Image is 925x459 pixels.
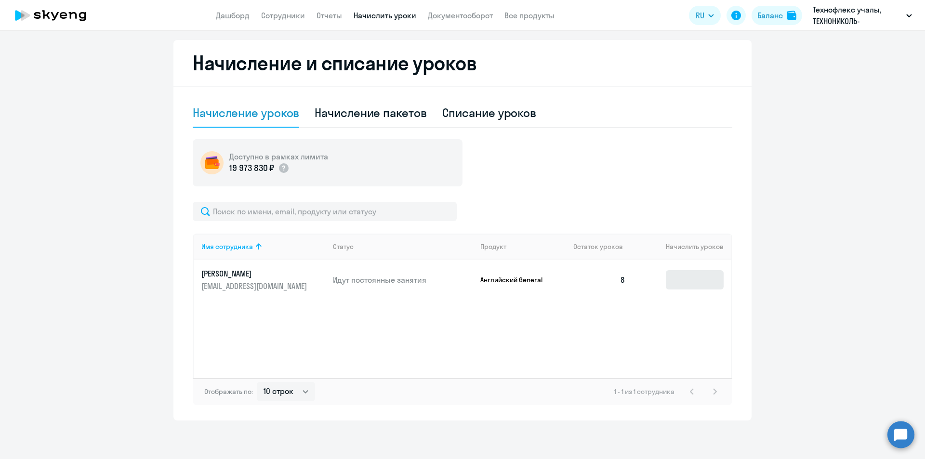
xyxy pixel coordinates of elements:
div: Имя сотрудника [201,242,253,251]
button: RU [689,6,721,25]
button: Балансbalance [752,6,802,25]
a: Сотрудники [261,11,305,20]
div: Списание уроков [442,105,537,120]
p: Идут постоянные занятия [333,275,473,285]
a: Дашборд [216,11,250,20]
div: Начисление уроков [193,105,299,120]
div: Продукт [480,242,566,251]
p: [EMAIL_ADDRESS][DOMAIN_NAME] [201,281,309,291]
a: [PERSON_NAME][EMAIL_ADDRESS][DOMAIN_NAME] [201,268,325,291]
div: Остаток уроков [573,242,633,251]
div: Статус [333,242,473,251]
img: balance [787,11,796,20]
input: Поиск по имени, email, продукту или статусу [193,202,457,221]
span: Остаток уроков [573,242,623,251]
a: Все продукты [504,11,555,20]
td: 8 [566,260,633,300]
div: Имя сотрудника [201,242,325,251]
button: Технофлекс учалы, ТЕХНОНИКОЛЬ-СТРОИТЕЛЬНЫЕ СИСТЕМЫ, ООО [808,4,917,27]
div: Продукт [480,242,506,251]
a: Начислить уроки [354,11,416,20]
div: Статус [333,242,354,251]
span: RU [696,10,704,21]
span: Отображать по: [204,387,253,396]
p: 19 973 830 ₽ [229,162,274,174]
p: Технофлекс учалы, ТЕХНОНИКОЛЬ-СТРОИТЕЛЬНЫЕ СИСТЕМЫ, ООО [813,4,902,27]
img: wallet-circle.png [200,151,224,174]
div: Начисление пакетов [315,105,426,120]
th: Начислить уроков [633,234,731,260]
a: Отчеты [317,11,342,20]
h2: Начисление и списание уроков [193,52,732,75]
p: [PERSON_NAME] [201,268,309,279]
h5: Доступно в рамках лимита [229,151,328,162]
a: Документооборот [428,11,493,20]
span: 1 - 1 из 1 сотрудника [614,387,674,396]
p: Английский General [480,275,553,284]
div: Баланс [757,10,783,21]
